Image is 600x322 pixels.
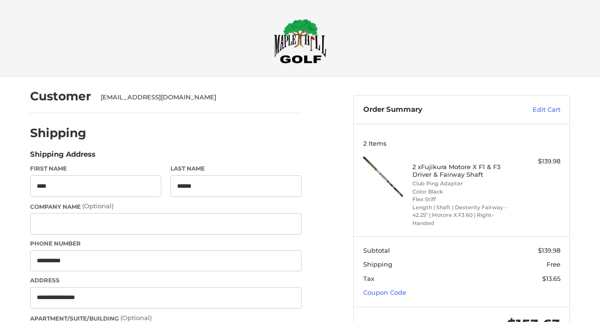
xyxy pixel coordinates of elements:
[30,89,91,104] h2: Customer
[101,93,293,102] div: [EMAIL_ADDRESS][DOMAIN_NAME]
[363,105,497,115] h3: Order Summary
[30,276,302,285] label: Address
[30,126,86,140] h2: Shipping
[30,239,302,248] label: Phone Number
[412,180,509,188] li: Club Ping Adapter
[120,314,152,322] small: (Optional)
[497,105,560,115] a: Edit Cart
[363,260,392,268] span: Shipping
[363,275,374,282] span: Tax
[30,164,161,173] label: First Name
[363,247,390,254] span: Subtotal
[30,149,95,164] legend: Shipping Address
[412,204,509,227] li: Length | Shaft | Dexterity Fairway - 42.25" | Motore X F3 60 | Right-Handed
[10,281,114,312] iframe: Gorgias live chat messenger
[412,195,509,204] li: Flex Stiff
[82,202,114,210] small: (Optional)
[547,260,560,268] span: Free
[412,188,509,196] li: Color Black
[412,163,509,179] h4: 2 x Fujikura Motore X F1 & F3 Driver & Fairway Shaft
[363,140,560,147] h3: 2 Items
[170,164,302,173] label: Last Name
[363,289,406,296] a: Coupon Code
[511,157,560,166] div: $139.98
[30,202,302,211] label: Company Name
[274,19,326,64] img: Maple Hill Golf
[538,247,560,254] span: $139.98
[542,275,560,282] span: $13.65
